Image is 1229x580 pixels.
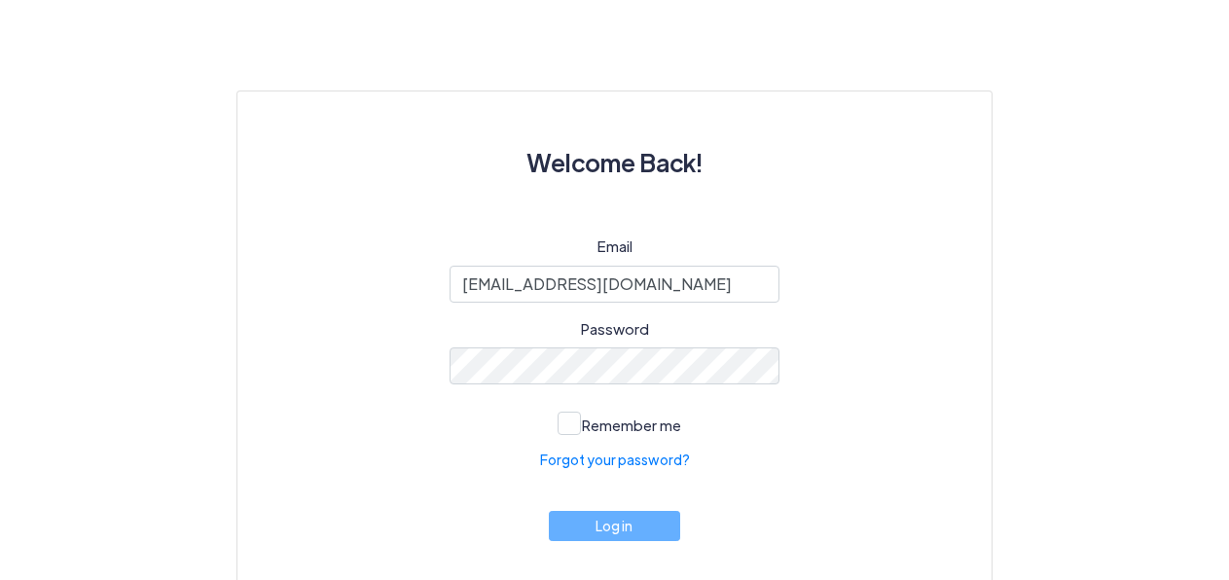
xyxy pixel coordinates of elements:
[582,416,681,434] span: Remember me
[597,236,633,258] label: Email
[284,138,945,187] h3: Welcome Back!
[549,511,681,541] button: Log in
[905,370,1229,580] iframe: Chat Widget
[581,318,649,341] label: Password
[540,450,690,470] a: Forgot your password?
